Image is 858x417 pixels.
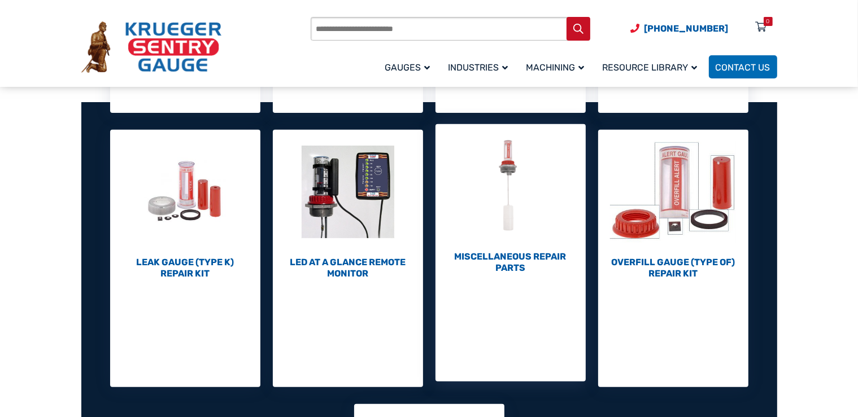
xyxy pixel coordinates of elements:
[526,62,585,73] span: Machining
[766,17,770,26] div: 0
[435,251,586,274] h2: Miscellaneous Repair Parts
[598,130,748,279] a: Visit product category Overfill Gauge (Type OF) Repair Kit
[716,62,770,73] span: Contact Us
[631,21,729,36] a: Phone Number (920) 434-8860
[598,130,748,254] img: Overfill Gauge (Type OF) Repair Kit
[435,124,586,274] a: Visit product category Miscellaneous Repair Parts
[442,54,520,80] a: Industries
[596,54,709,80] a: Resource Library
[520,54,596,80] a: Machining
[709,55,777,78] a: Contact Us
[273,130,423,279] a: Visit product category LED At A Glance Remote Monitor
[598,257,748,279] h2: Overfill Gauge (Type OF) Repair Kit
[273,130,423,254] img: LED At A Glance Remote Monitor
[81,21,221,73] img: Krueger Sentry Gauge
[378,54,442,80] a: Gauges
[110,257,260,279] h2: Leak Gauge (Type K) Repair Kit
[644,23,729,34] span: [PHONE_NUMBER]
[110,130,260,279] a: Visit product category Leak Gauge (Type K) Repair Kit
[110,130,260,254] img: Leak Gauge (Type K) Repair Kit
[385,62,430,73] span: Gauges
[273,257,423,279] h2: LED At A Glance Remote Monitor
[603,62,698,73] span: Resource Library
[435,124,586,248] img: Miscellaneous Repair Parts
[448,62,508,73] span: Industries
